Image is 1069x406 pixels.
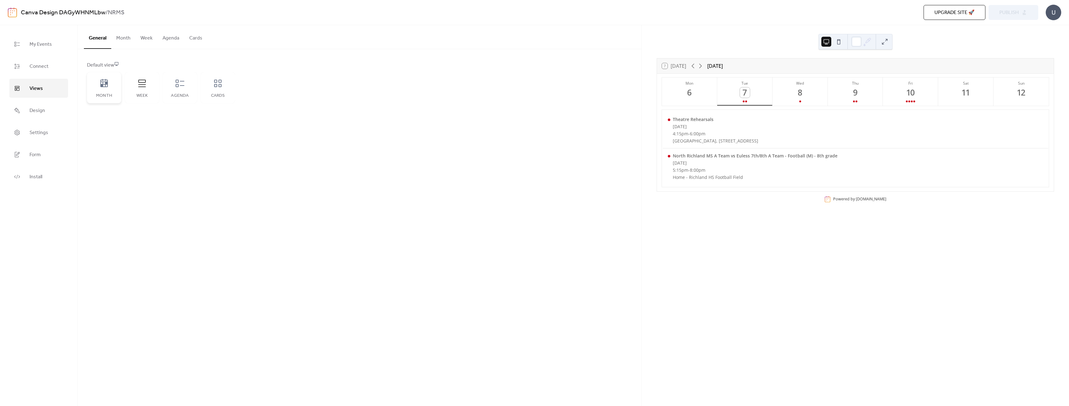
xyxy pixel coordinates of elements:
[8,7,17,17] img: logo
[673,138,758,144] div: [GEOGRAPHIC_DATA], [STREET_ADDRESS]
[885,81,936,86] div: Fri
[9,35,68,54] a: My Events
[934,9,975,16] span: Upgrade site 🚀
[856,196,886,202] a: [DOMAIN_NAME]
[30,150,41,160] span: Form
[30,106,45,115] span: Design
[664,81,715,86] div: Mon
[158,25,184,48] button: Agenda
[1016,87,1026,98] div: 12
[940,81,992,86] div: Sat
[673,131,688,137] span: 4:15pm
[707,62,723,70] div: [DATE]
[719,81,771,86] div: Tue
[833,196,886,202] div: Powered by
[690,167,705,173] span: 8:00pm
[9,79,68,98] a: Views
[850,87,860,98] div: 9
[688,167,690,173] span: -
[740,87,750,98] div: 7
[688,131,690,137] span: -
[9,145,68,164] a: Form
[30,62,48,71] span: Connect
[774,81,826,86] div: Wed
[673,167,688,173] span: 5:15pm
[717,77,773,106] button: Tue7
[169,93,191,98] div: Agenda
[30,84,43,93] span: Views
[673,116,758,122] div: Theatre Rehearsals
[883,77,938,106] button: Fri10
[87,62,631,69] div: Default view
[9,123,68,142] a: Settings
[184,25,207,48] button: Cards
[673,153,837,159] div: North Richland MS A Team vs Euless 7th/8th A Team - Football (M) - 8th grade
[111,25,135,48] button: Month
[9,57,68,76] a: Connect
[9,167,68,186] a: Install
[795,87,805,98] div: 8
[961,87,971,98] div: 11
[30,172,42,182] span: Install
[673,124,758,129] div: [DATE]
[924,5,985,20] button: Upgrade site 🚀
[690,131,705,137] span: 6:00pm
[993,77,1049,106] button: Sun12
[773,77,828,106] button: Wed8
[673,160,837,166] div: [DATE]
[93,93,115,98] div: Month
[662,77,717,106] button: Mon6
[108,7,125,19] b: NRMS
[830,81,881,86] div: Thu
[995,81,1047,86] div: Sun
[135,25,158,48] button: Week
[673,174,837,180] div: Home - Richland HS Football Field
[84,25,111,49] button: General
[1046,5,1061,20] div: U
[828,77,883,106] button: Thu9
[131,93,153,98] div: Week
[105,7,108,19] b: /
[685,87,695,98] div: 6
[30,128,48,138] span: Settings
[207,93,229,98] div: Cards
[906,87,916,98] div: 10
[9,101,68,120] a: Design
[30,40,52,49] span: My Events
[938,77,993,106] button: Sat11
[21,7,105,19] a: Canva Design DAGyWHNMLbw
